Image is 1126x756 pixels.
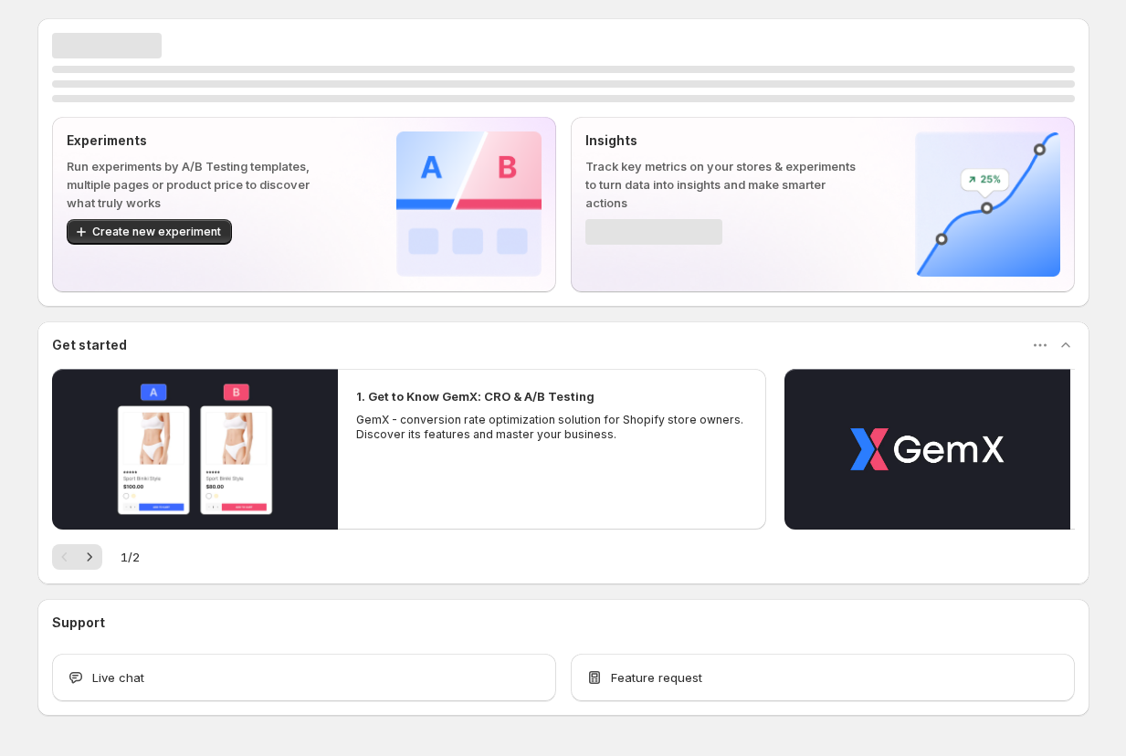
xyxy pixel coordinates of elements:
[92,668,144,687] span: Live chat
[585,157,857,212] p: Track key metrics on your stores & experiments to turn data into insights and make smarter actions
[92,225,221,239] span: Create new experiment
[67,157,338,212] p: Run experiments by A/B Testing templates, multiple pages or product price to discover what truly ...
[784,369,1070,530] button: Play video
[67,219,232,245] button: Create new experiment
[77,544,102,570] button: Next
[67,131,338,150] p: Experiments
[52,369,338,530] button: Play video
[52,336,127,354] h3: Get started
[915,131,1060,277] img: Insights
[585,131,857,150] p: Insights
[52,544,102,570] nav: Pagination
[52,614,105,632] h3: Support
[611,668,702,687] span: Feature request
[121,548,140,566] span: 1 / 2
[356,413,749,442] p: GemX - conversion rate optimization solution for Shopify store owners. Discover its features and ...
[396,131,542,277] img: Experiments
[356,387,595,405] h2: 1. Get to Know GemX: CRO & A/B Testing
